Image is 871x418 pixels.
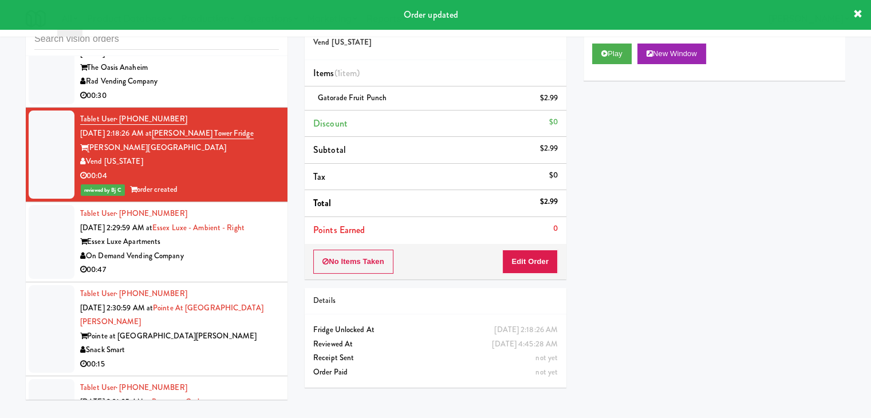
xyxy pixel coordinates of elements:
span: Discount [313,117,348,130]
div: $2.99 [540,91,558,105]
span: reviewed by Bj C [81,184,125,196]
ng-pluralize: item [340,66,357,80]
div: Fridge Unlocked At [313,323,558,337]
span: not yet [535,366,558,377]
span: order created [130,184,178,195]
div: [DATE] 2:18:26 AM [494,323,558,337]
span: not yet [535,352,558,363]
div: 00:15 [80,357,279,372]
span: · [PHONE_NUMBER] [116,113,187,124]
li: Tablet User· [PHONE_NUMBER][DATE] 2:16:01 AM atOasis - CoolerThe Oasis AnaheimRad Vending Company... [26,27,287,108]
div: Pointe at [GEOGRAPHIC_DATA][PERSON_NAME] [80,329,279,344]
a: Tablet User· [PHONE_NUMBER] [80,208,187,219]
span: Tax [313,170,325,183]
a: [PERSON_NAME] Tower Fridge [152,128,254,139]
div: Receipt Sent [313,351,558,365]
button: New Window [637,44,706,64]
li: Tablet User· [PHONE_NUMBER][DATE] 2:29:59 AM atEssex Luxe - Ambient - RightEssex Luxe ApartmentsO... [26,202,287,282]
a: Essex Luxe - Ambient - Right [152,222,245,233]
span: (1 ) [334,66,360,80]
div: $0 [549,168,558,183]
span: Gatorade Fruit Punch [318,92,387,103]
span: Items [313,66,360,80]
span: [DATE] 2:18:26 AM at [80,128,152,139]
a: Tablet User· [PHONE_NUMBER] [80,113,187,125]
li: Tablet User· [PHONE_NUMBER][DATE] 2:18:26 AM at[PERSON_NAME] Tower Fridge[PERSON_NAME][GEOGRAPHIC... [26,108,287,202]
a: Pointe at [GEOGRAPHIC_DATA][PERSON_NAME] [80,302,263,328]
a: Tablet User· [PHONE_NUMBER] [80,382,187,393]
div: $2.99 [540,195,558,209]
button: No Items Taken [313,250,393,274]
a: Prospect - Cooler [152,396,206,407]
div: Rad Vending Company [80,74,279,89]
span: [DATE] 2:29:59 AM at [80,222,152,233]
div: Snack Smart [80,343,279,357]
div: Details [313,294,558,308]
span: Order updated [404,8,458,21]
div: 00:30 [80,89,279,103]
h5: Vend [US_STATE] [313,38,558,47]
div: Reviewed At [313,337,558,352]
div: $0 [549,115,558,129]
span: · [PHONE_NUMBER] [116,208,187,219]
div: Order Paid [313,365,558,380]
span: [DATE] 2:31:05 AM at [80,396,152,407]
div: [DATE] 4:45:28 AM [492,337,558,352]
a: Tablet User· [PHONE_NUMBER] [80,288,187,299]
div: On Demand Vending Company [80,249,279,263]
span: Total [313,196,332,210]
button: Edit Order [502,250,558,274]
span: Points Earned [313,223,365,236]
div: The Oasis Anaheim [80,61,279,75]
div: Vend [US_STATE] [80,155,279,169]
div: $2.99 [540,141,558,156]
li: Tablet User· [PHONE_NUMBER][DATE] 2:30:59 AM atPointe at [GEOGRAPHIC_DATA][PERSON_NAME]Pointe at ... [26,282,287,377]
span: [DATE] 2:30:59 AM at [80,302,153,313]
button: Play [592,44,632,64]
div: 0 [553,222,558,236]
div: [PERSON_NAME][GEOGRAPHIC_DATA] [80,141,279,155]
div: 00:47 [80,263,279,277]
span: Subtotal [313,143,346,156]
div: Essex Luxe Apartments [80,235,279,249]
input: Search vision orders [34,29,279,50]
span: · [PHONE_NUMBER] [116,288,187,299]
span: · [PHONE_NUMBER] [116,382,187,393]
div: 00:04 [80,169,279,183]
